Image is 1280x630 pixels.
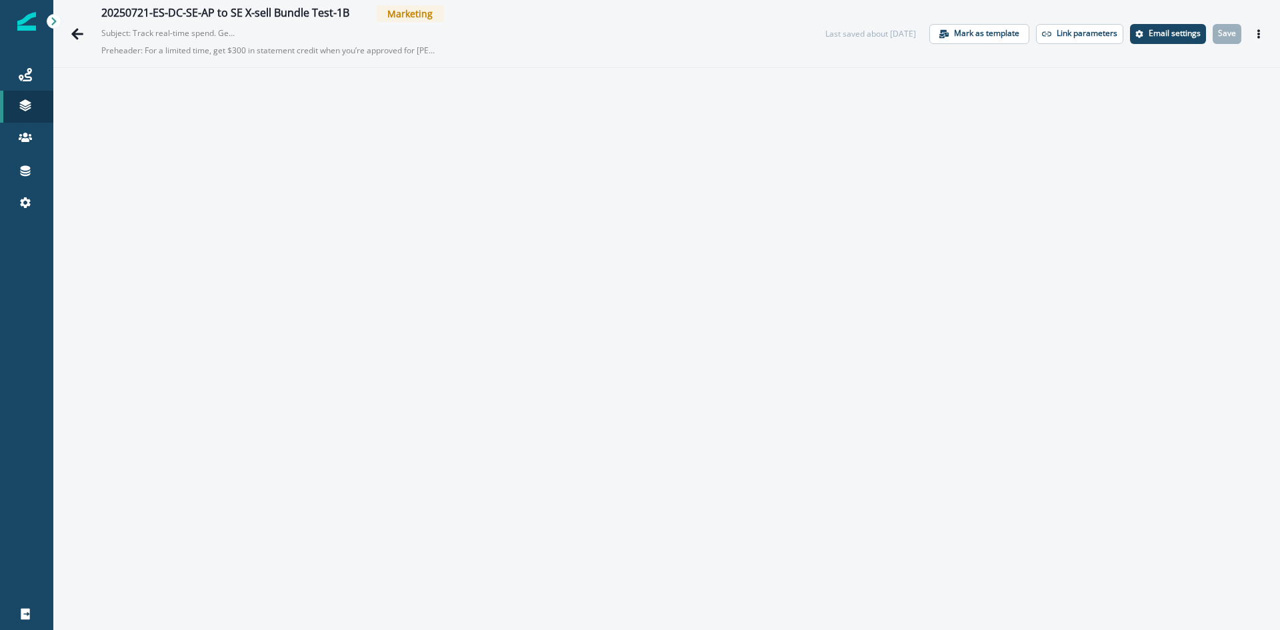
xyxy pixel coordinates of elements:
button: Link parameters [1036,24,1123,44]
p: Subject: Track real-time spend. Get 50% off BILL AP. [101,22,235,39]
span: Marketing [377,5,443,22]
button: Mark as template [929,24,1029,44]
div: 20250721-ES-DC-SE-AP to SE X-sell Bundle Test-1B [101,7,349,21]
img: Inflection [17,12,36,31]
button: Actions [1248,24,1269,44]
button: Settings [1130,24,1206,44]
div: Last saved about [DATE] [825,28,916,40]
p: Save [1218,29,1236,38]
p: Mark as template [954,29,1019,38]
p: Email settings [1149,29,1201,38]
button: Save [1213,24,1241,44]
p: Preheader: For a limited time, get $300 in statement credit when you’re approved for [PERSON_NAME... [101,39,435,62]
p: Link parameters [1057,29,1117,38]
button: Go back [64,21,91,47]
